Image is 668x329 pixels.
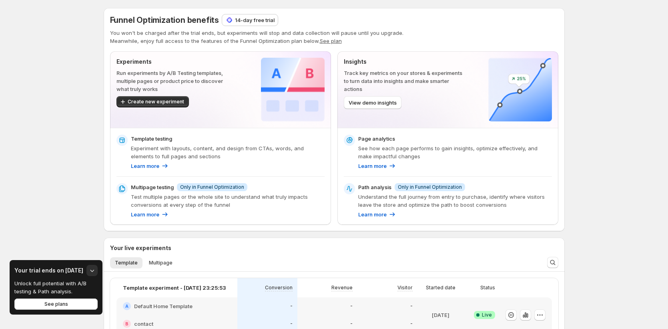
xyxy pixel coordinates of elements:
span: Only in Funnel Optimization [398,184,462,190]
p: Test multiple pages or the whole site to understand what truly impacts conversions at every step ... [131,193,325,209]
span: Multipage [149,260,173,266]
p: Run experiments by A/B Testing templates, multiple pages or product price to discover what truly ... [116,69,235,93]
p: Learn more [358,162,387,170]
p: Path analysis [358,183,391,191]
span: Create new experiment [128,99,184,105]
h3: Your live experiments [110,244,171,252]
h2: Default Home Template [134,302,193,310]
span: View demo insights [349,99,397,107]
p: Learn more [358,210,387,218]
span: Template [115,260,138,266]
p: Experiment with layouts, content, and design from CTAs, words, and elements to full pages and sec... [131,144,325,160]
p: - [350,321,353,327]
p: Template testing [131,135,172,143]
p: Visitor [397,285,413,291]
p: - [410,303,413,309]
p: You won't be charged after the trial ends, but experiments will stop and data collection will pau... [110,29,558,37]
p: - [290,303,293,309]
p: Meanwhile, enjoy full access to the features of the Funnel Optimization plan below. [110,37,558,45]
button: View demo insights [344,96,401,109]
h2: A [125,304,128,309]
p: Multipage testing [131,183,174,191]
a: Learn more [358,162,396,170]
h3: Your trial ends on [DATE] [14,266,83,275]
p: - [410,321,413,327]
span: Only in Funnel Optimization [180,184,244,190]
span: Live [482,312,492,318]
p: Revenue [331,285,353,291]
img: Insights [488,58,552,121]
a: Learn more [131,210,169,218]
img: Experiments [261,58,325,121]
p: Conversion [265,285,293,291]
p: 14-day free trial [235,16,275,24]
p: Learn more [131,210,159,218]
p: - [290,321,293,327]
p: Page analytics [358,135,395,143]
p: Status [480,285,495,291]
p: Started date [426,285,455,291]
p: Template experiment - [DATE] 23:25:53 [123,284,226,292]
span: Funnel Optimization benefits [110,15,219,25]
span: See plans [44,301,68,307]
p: Insights [344,58,463,66]
p: - [350,303,353,309]
button: Create new experiment [116,96,189,107]
h2: contact [134,320,153,328]
p: See how each page performs to gain insights, optimize effectively, and make impactful changes [358,144,552,160]
a: Learn more [131,162,169,170]
a: Learn more [358,210,396,218]
button: See plan [320,38,342,44]
h2: B [125,321,128,326]
p: Unlock full potential with A/B testing & Path analysis. [14,279,92,295]
p: Track key metrics on your stores & experiments to turn data into insights and make smarter actions [344,69,463,93]
button: Search and filter results [547,257,558,268]
button: See plans [14,299,98,310]
p: Learn more [131,162,159,170]
img: 14-day free trial [225,16,233,24]
p: Understand the full journey from entry to purchase, identify where visitors leave the store and o... [358,193,552,209]
p: [DATE] [432,311,449,319]
p: Experiments [116,58,235,66]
